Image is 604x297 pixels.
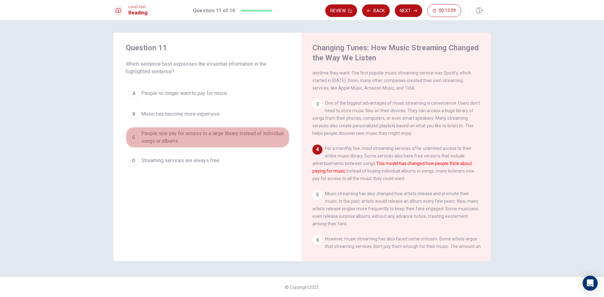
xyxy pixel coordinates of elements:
div: Open Intercom Messenger [583,276,598,291]
span: Level Test [128,5,148,9]
div: B [129,109,139,119]
span: Music streaming services let people listen to millions of songs over the internet. Instead of own... [312,55,471,91]
div: 5 [312,190,322,200]
span: People no longer want to pay for music [141,90,227,97]
span: Music streaming has also changed how artists release and promote their music. In the past, artist... [312,191,478,226]
h1: Question 11 of 14 [193,7,235,14]
button: Back [362,4,390,17]
button: BMusic has become more expensive [126,106,289,122]
button: CPeople now pay for access to a large library instead of individual songs or albums [126,127,289,148]
span: One of the biggest advantages of music streaming is convenience. Users don't need to store music ... [312,101,480,136]
button: 00:13:09 [427,4,461,17]
span: © Copyright 2025 [285,285,319,290]
div: A [129,88,139,98]
div: C [129,132,139,142]
button: DStreaming services are always free [126,153,289,168]
button: APeople no longer want to pay for music [126,85,289,101]
div: 6 [312,235,322,245]
span: People now pay for access to a large library instead of individual songs or albums [141,130,287,145]
button: Review [325,4,357,17]
button: Next [395,4,422,17]
div: 3 [312,99,322,109]
span: Streaming services are always free [141,157,219,164]
span: 00:13:09 [439,8,456,13]
font: This model has changed how people think about paying for music. [312,161,472,173]
div: 4 [312,145,322,155]
span: For a monthly fee, most streaming services offer unlimited access to their entire music library. ... [312,146,474,181]
span: However, music streaming has also faced some criticism. Some artists argue that streaming service... [312,236,481,272]
span: Which sentence best expresses the essential information in the highlighted sentence? [126,60,289,75]
h4: Question 11 [126,43,289,53]
h4: Changing Tunes: How Music Streaming Changed the Way We Listen [312,43,479,63]
div: D [129,156,139,166]
span: Music has become more expensive [141,110,220,118]
h1: Reading [128,9,148,17]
